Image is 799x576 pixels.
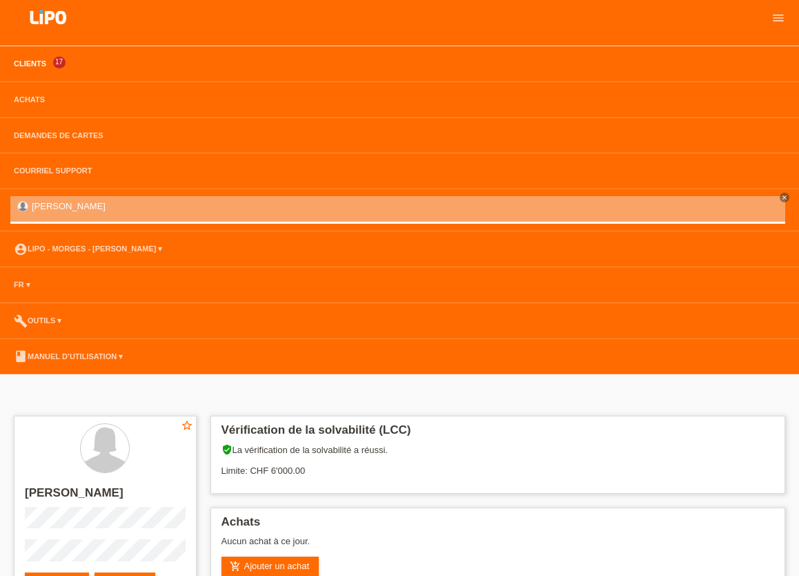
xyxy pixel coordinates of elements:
i: build [14,314,28,328]
a: Demandes de cartes [7,131,110,140]
a: Clients [7,59,53,68]
i: menu [771,11,785,25]
h2: [PERSON_NAME] [25,486,186,507]
a: FR ▾ [7,280,37,289]
i: close [781,194,788,201]
h2: Vérification de la solvabilité (LCC) [221,423,775,444]
i: book [14,349,28,363]
div: Aucun achat à ce jour. [221,536,775,557]
i: add_shopping_cart [230,561,241,572]
a: close [780,193,789,202]
a: bookManuel d’utilisation ▾ [7,352,130,361]
a: star_border [181,419,193,434]
a: account_circleLIPO - Morges - [PERSON_NAME] ▾ [7,244,169,253]
i: verified_user [221,444,233,455]
div: La vérification de la solvabilité a réussi. Limite: CHF 6'000.00 [221,444,775,486]
a: Achats [7,95,52,104]
a: Courriel Support [7,166,99,175]
h2: Achats [221,515,775,536]
i: account_circle [14,242,28,256]
a: buildOutils ▾ [7,316,68,325]
a: menu [765,13,792,21]
a: [PERSON_NAME] [32,201,106,211]
span: 17 [53,57,66,68]
i: star_border [181,419,193,432]
a: LIPO pay [14,28,83,39]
